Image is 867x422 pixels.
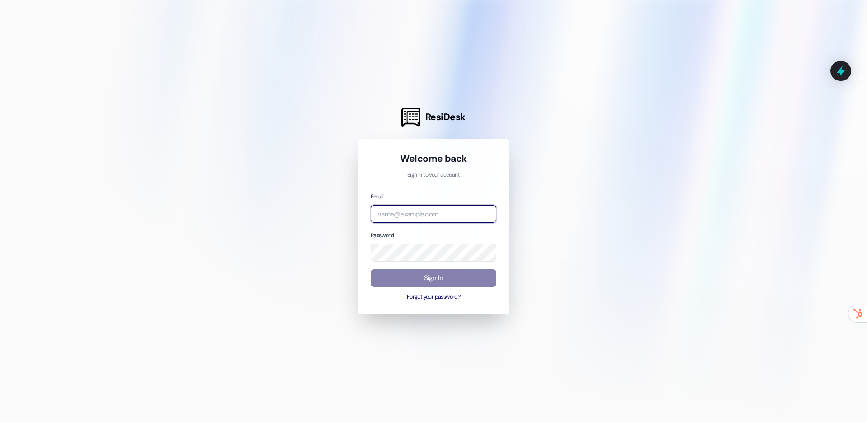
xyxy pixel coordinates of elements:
span: ResiDesk [425,111,466,123]
label: Password [371,232,394,239]
h1: Welcome back [371,152,496,165]
button: Forgot your password? [371,293,496,301]
img: ResiDesk Logo [401,108,420,127]
button: Sign In [371,269,496,287]
input: name@example.com [371,205,496,223]
p: Sign in to your account [371,171,496,179]
label: Email [371,193,383,200]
